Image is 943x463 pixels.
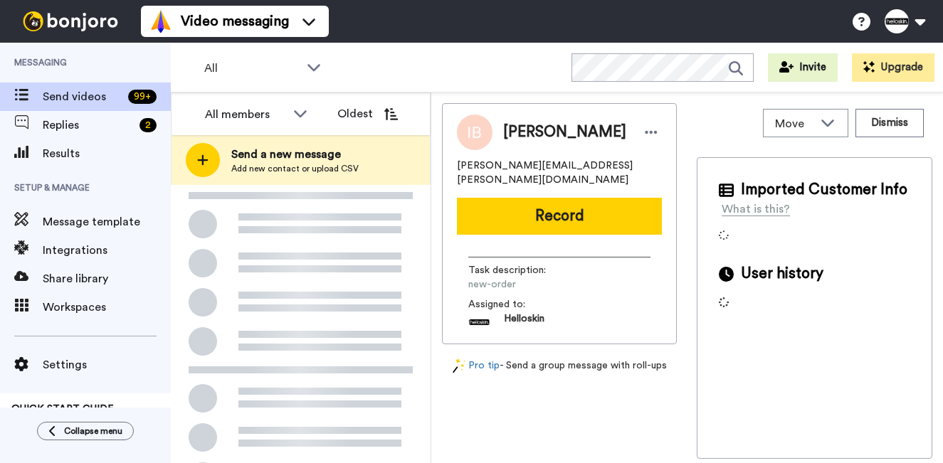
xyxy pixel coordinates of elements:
[231,146,359,163] span: Send a new message
[768,53,838,82] button: Invite
[468,263,568,277] span: Task description :
[181,11,289,31] span: Video messaging
[855,109,924,137] button: Dismiss
[468,312,490,333] img: e0e33554-603b-457b-bab1-c5d4e16e99df-1743977302.jpg
[453,358,500,373] a: Pro tip
[37,422,134,440] button: Collapse menu
[205,106,286,123] div: All members
[741,179,907,201] span: Imported Customer Info
[327,100,409,128] button: Oldest
[204,60,300,77] span: All
[43,270,171,287] span: Share library
[11,404,114,414] span: QUICK START GUIDE
[852,53,934,82] button: Upgrade
[64,425,122,437] span: Collapse menu
[43,213,171,230] span: Message template
[453,358,465,373] img: magic-wand.svg
[149,10,172,33] img: vm-color.svg
[43,88,122,105] span: Send videos
[43,356,171,373] span: Settings
[457,159,662,187] span: [PERSON_NAME][EMAIL_ADDRESS][PERSON_NAME][DOMAIN_NAME]
[722,201,790,218] div: What is this?
[503,122,626,143] span: [PERSON_NAME]
[17,11,124,31] img: bj-logo-header-white.svg
[775,115,813,132] span: Move
[504,312,544,333] span: Helloskin
[741,263,823,284] span: User history
[43,117,134,134] span: Replies
[468,297,568,312] span: Assigned to:
[468,277,604,292] span: new-order
[139,118,157,132] div: 2
[231,163,359,174] span: Add new contact or upload CSV
[457,198,662,235] button: Record
[43,145,171,162] span: Results
[457,115,492,150] img: Image of Irene Burnell
[43,242,171,259] span: Integrations
[43,299,171,316] span: Workspaces
[128,90,157,104] div: 99 +
[442,358,677,373] div: - Send a group message with roll-ups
